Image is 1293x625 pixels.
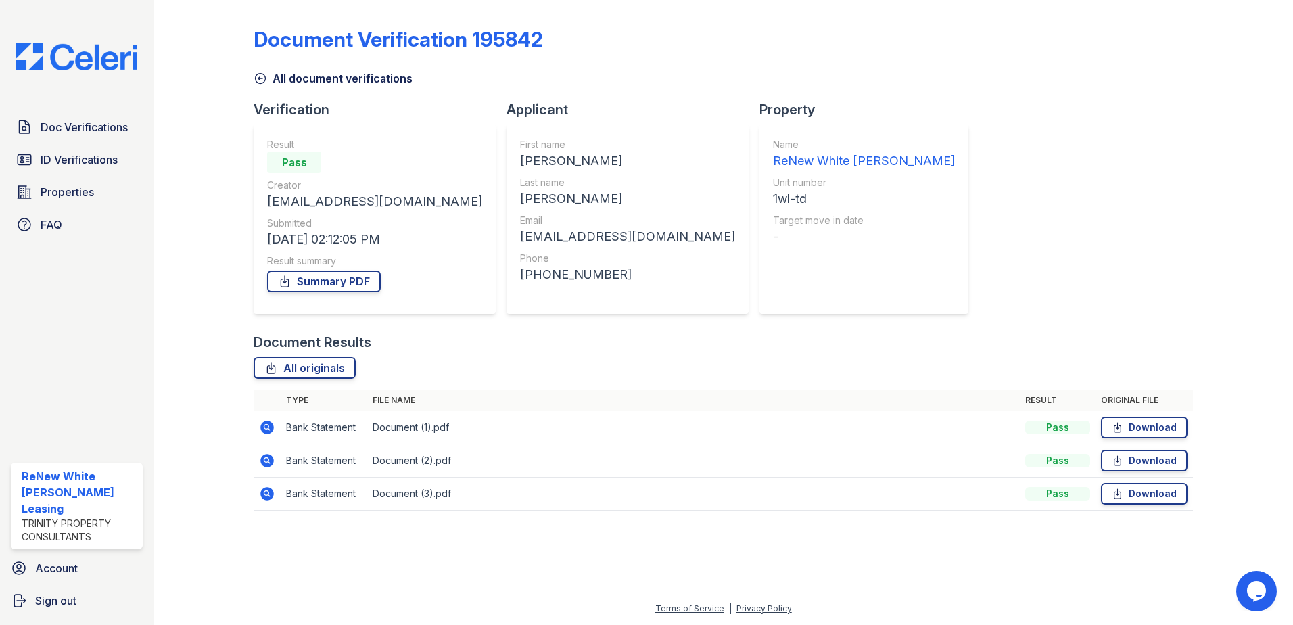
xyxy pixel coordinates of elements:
span: Account [35,560,78,576]
div: Result summary [267,254,482,268]
div: Result [267,138,482,152]
a: Download [1101,417,1188,438]
div: Applicant [507,100,759,119]
div: [PERSON_NAME] [520,152,735,170]
a: Name ReNew White [PERSON_NAME] [773,138,955,170]
span: ID Verifications [41,152,118,168]
div: Pass [267,152,321,173]
div: Last name [520,176,735,189]
a: Account [5,555,148,582]
th: Original file [1096,390,1193,411]
div: Creator [267,179,482,192]
span: Doc Verifications [41,119,128,135]
div: Target move in date [773,214,955,227]
div: Document Verification 195842 [254,27,543,51]
a: Privacy Policy [736,603,792,614]
td: Bank Statement [281,444,367,478]
a: Download [1101,450,1188,471]
div: First name [520,138,735,152]
div: [DATE] 02:12:05 PM [267,230,482,249]
th: Result [1020,390,1096,411]
a: All document verifications [254,70,413,87]
div: [EMAIL_ADDRESS][DOMAIN_NAME] [267,192,482,211]
div: Document Results [254,333,371,352]
div: 1wl-td [773,189,955,208]
th: Type [281,390,367,411]
div: | [729,603,732,614]
div: Pass [1025,487,1090,501]
a: Properties [11,179,143,206]
a: All originals [254,357,356,379]
span: FAQ [41,216,62,233]
td: Document (3).pdf [367,478,1020,511]
td: Bank Statement [281,478,367,511]
div: Property [759,100,979,119]
div: [PHONE_NUMBER] [520,265,735,284]
a: Download [1101,483,1188,505]
div: Trinity Property Consultants [22,517,137,544]
a: Doc Verifications [11,114,143,141]
div: Email [520,214,735,227]
a: Summary PDF [267,271,381,292]
td: Bank Statement [281,411,367,444]
a: Sign out [5,587,148,614]
a: ID Verifications [11,146,143,173]
div: [PERSON_NAME] [520,189,735,208]
th: File name [367,390,1020,411]
div: Name [773,138,955,152]
div: - [773,227,955,246]
span: Properties [41,184,94,200]
div: ReNew White [PERSON_NAME] Leasing [22,468,137,517]
div: Unit number [773,176,955,189]
div: Verification [254,100,507,119]
div: Submitted [267,216,482,230]
td: Document (1).pdf [367,411,1020,444]
a: FAQ [11,211,143,238]
a: Terms of Service [655,603,724,614]
div: ReNew White [PERSON_NAME] [773,152,955,170]
iframe: chat widget [1236,571,1279,611]
img: CE_Logo_Blue-a8612792a0a2168367f1c8372b55b34899dd931a85d93a1a3d3e32e68fde9ad4.png [5,43,148,70]
span: Sign out [35,593,76,609]
div: Pass [1025,421,1090,434]
div: Phone [520,252,735,265]
td: Document (2).pdf [367,444,1020,478]
div: [EMAIL_ADDRESS][DOMAIN_NAME] [520,227,735,246]
div: Pass [1025,454,1090,467]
